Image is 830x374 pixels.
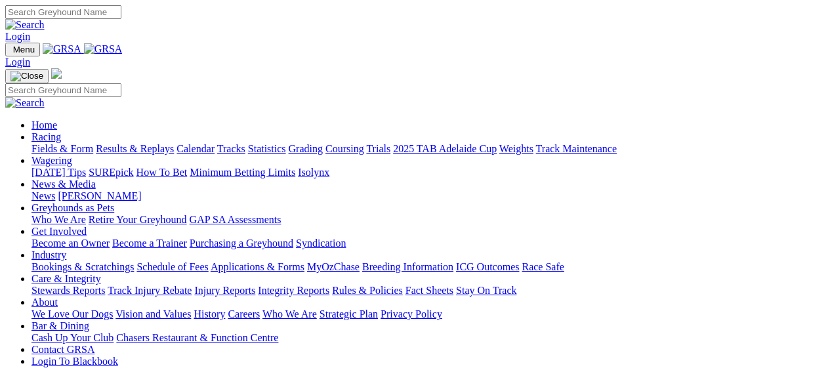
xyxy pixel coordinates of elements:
[51,68,62,79] img: logo-grsa-white.png
[31,202,114,213] a: Greyhounds as Pets
[31,167,86,178] a: [DATE] Tips
[456,261,519,272] a: ICG Outcomes
[31,320,89,331] a: Bar & Dining
[362,261,453,272] a: Breeding Information
[31,143,825,155] div: Racing
[31,238,110,249] a: Become an Owner
[31,285,825,297] div: Care & Integrity
[31,308,825,320] div: About
[5,56,30,68] a: Login
[190,238,293,249] a: Purchasing a Greyhound
[5,83,121,97] input: Search
[58,190,141,201] a: [PERSON_NAME]
[136,167,188,178] a: How To Bet
[31,308,113,320] a: We Love Our Dogs
[13,45,35,54] span: Menu
[31,119,57,131] a: Home
[211,261,304,272] a: Applications & Forms
[499,143,533,154] a: Weights
[31,143,93,154] a: Fields & Form
[5,5,121,19] input: Search
[31,273,101,284] a: Care & Integrity
[228,308,260,320] a: Careers
[5,69,49,83] button: Toggle navigation
[289,143,323,154] a: Grading
[31,226,87,237] a: Get Involved
[5,31,30,42] a: Login
[31,190,825,202] div: News & Media
[405,285,453,296] a: Fact Sheets
[31,285,105,296] a: Stewards Reports
[307,261,360,272] a: MyOzChase
[320,308,378,320] a: Strategic Plan
[248,143,286,154] a: Statistics
[31,332,825,344] div: Bar & Dining
[31,155,72,166] a: Wagering
[194,308,225,320] a: History
[31,261,825,273] div: Industry
[258,285,329,296] a: Integrity Reports
[5,97,45,109] img: Search
[296,238,346,249] a: Syndication
[190,214,281,225] a: GAP SA Assessments
[89,214,187,225] a: Retire Your Greyhound
[31,238,825,249] div: Get Involved
[176,143,215,154] a: Calendar
[456,285,516,296] a: Stay On Track
[262,308,317,320] a: Who We Are
[194,285,255,296] a: Injury Reports
[217,143,245,154] a: Tracks
[96,143,174,154] a: Results & Replays
[298,167,329,178] a: Isolynx
[31,131,61,142] a: Racing
[5,19,45,31] img: Search
[89,167,133,178] a: SUREpick
[31,214,86,225] a: Who We Are
[31,344,94,355] a: Contact GRSA
[108,285,192,296] a: Track Injury Rebate
[31,356,118,367] a: Login To Blackbook
[31,332,114,343] a: Cash Up Your Club
[10,71,43,81] img: Close
[31,249,66,260] a: Industry
[31,297,58,308] a: About
[112,238,187,249] a: Become a Trainer
[84,43,123,55] img: GRSA
[325,143,364,154] a: Coursing
[31,261,134,272] a: Bookings & Scratchings
[116,332,278,343] a: Chasers Restaurant & Function Centre
[31,190,55,201] a: News
[393,143,497,154] a: 2025 TAB Adelaide Cup
[31,167,825,178] div: Wagering
[43,43,81,55] img: GRSA
[522,261,564,272] a: Race Safe
[5,43,40,56] button: Toggle navigation
[115,308,191,320] a: Vision and Values
[332,285,403,296] a: Rules & Policies
[31,178,96,190] a: News & Media
[536,143,617,154] a: Track Maintenance
[190,167,295,178] a: Minimum Betting Limits
[136,261,208,272] a: Schedule of Fees
[366,143,390,154] a: Trials
[381,308,442,320] a: Privacy Policy
[31,214,825,226] div: Greyhounds as Pets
